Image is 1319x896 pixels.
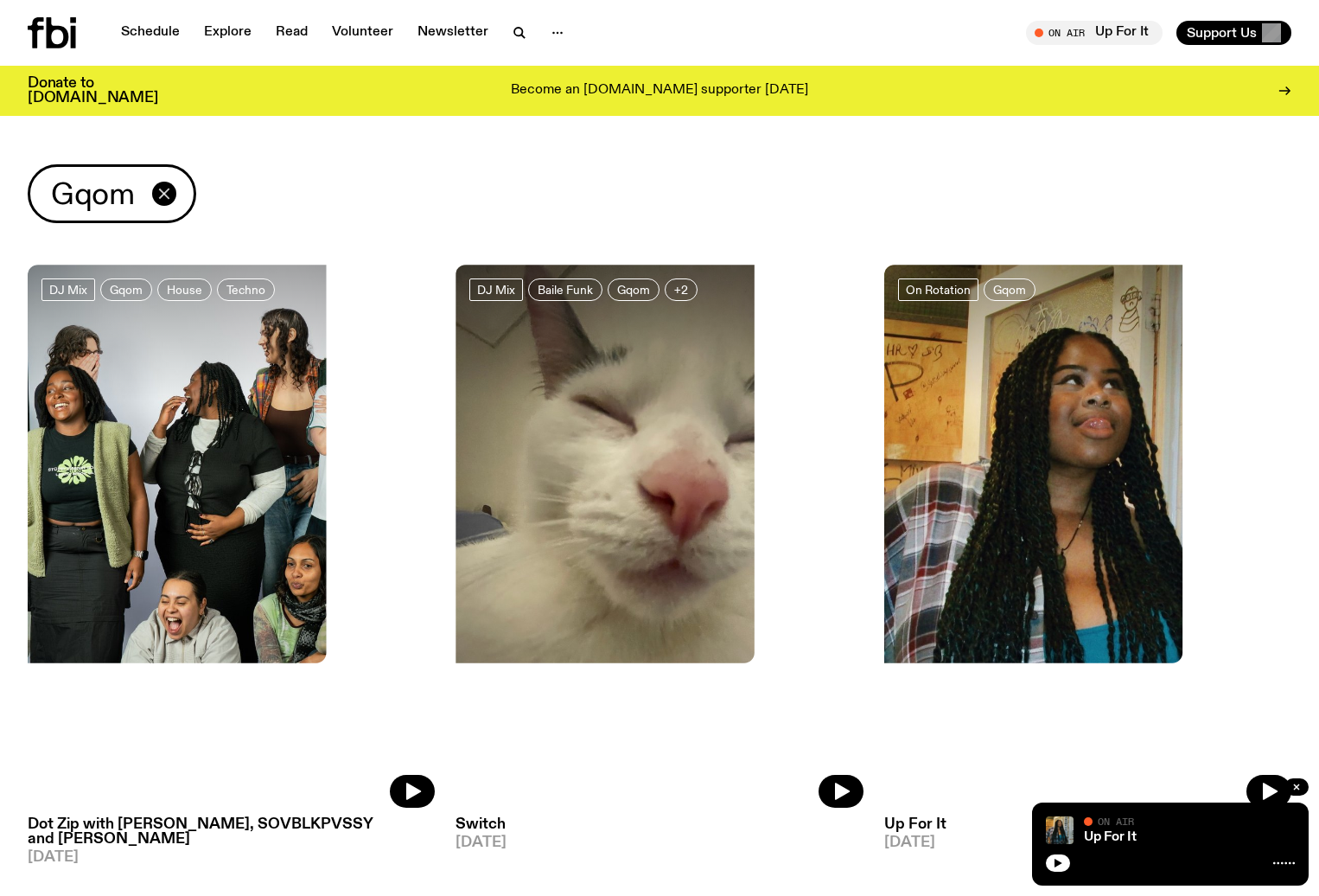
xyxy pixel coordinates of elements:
a: Volunteer [322,21,404,45]
a: Baile Funk [528,278,602,301]
span: [DATE] [28,850,435,865]
a: Newsletter [407,21,499,45]
a: DJ Mix [469,278,523,301]
span: Baile Funk [538,283,593,296]
span: [DATE] [456,835,863,850]
span: [DATE] [884,835,1291,850]
img: Ify - a Brown Skin girl with black braided twists, looking up to the side with her tongue stickin... [884,265,1291,808]
img: Ify - a Brown Skin girl with black braided twists, looking up to the side with her tongue stickin... [1046,816,1074,844]
a: Switch[DATE] [456,809,863,850]
span: Techno [226,283,265,296]
span: On Rotation [906,283,971,296]
button: +2 [665,278,698,301]
span: Gqom [617,283,650,296]
span: Support Us [1187,25,1257,41]
a: Read [265,21,318,45]
a: Schedule [111,21,190,45]
span: DJ Mix [477,283,515,296]
a: House [157,278,212,301]
h3: Switch [456,817,863,832]
a: DJ Mix [41,278,95,301]
h3: Dot Zip with [PERSON_NAME], SOVBLKPVSSY and [PERSON_NAME] [28,817,435,847]
a: Gqom [608,278,659,301]
span: On Air [1098,816,1134,827]
span: House [167,283,202,296]
p: Become an [DOMAIN_NAME] supporter [DATE] [511,83,808,99]
a: Up For It[DATE] [884,809,1291,850]
button: On AirUp For It [1026,21,1163,45]
a: On Rotation [898,278,978,301]
span: DJ Mix [49,283,87,296]
a: Dot Zip with [PERSON_NAME], SOVBLKPVSSY and [PERSON_NAME][DATE] [28,809,435,865]
span: Gqom [993,283,1026,296]
a: Techno [217,278,275,301]
h3: Up For It [884,817,1291,832]
a: Explore [194,21,262,45]
span: Gqom [51,177,135,211]
button: Support Us [1176,21,1291,45]
span: Gqom [110,283,143,296]
a: Gqom [984,278,1035,301]
h3: Donate to [DOMAIN_NAME] [28,76,158,106]
a: Gqom [100,278,152,301]
span: +2 [674,283,688,296]
a: Up For It [1084,830,1137,844]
